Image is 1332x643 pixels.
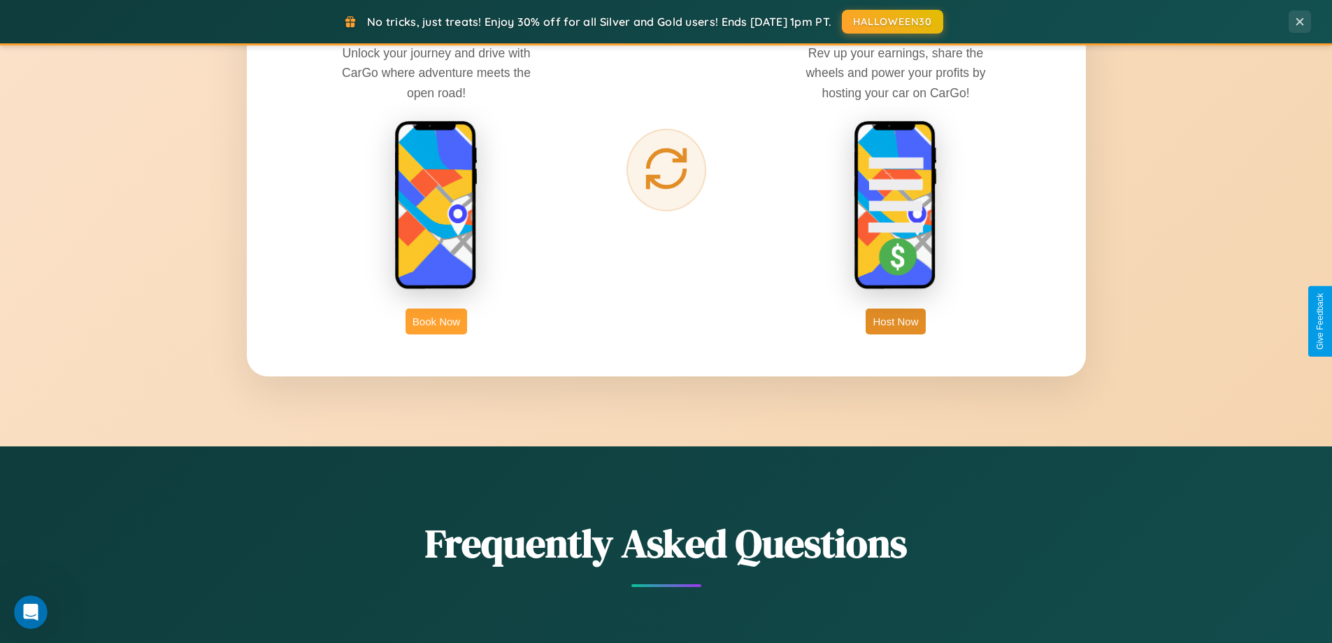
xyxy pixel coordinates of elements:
div: Give Feedback [1315,293,1325,350]
img: rent phone [394,120,478,291]
button: Book Now [406,309,467,334]
span: No tricks, just treats! Enjoy 30% off for all Silver and Gold users! Ends [DATE] 1pm PT. [367,15,831,29]
iframe: Intercom live chat [14,595,48,629]
h2: Frequently Asked Questions [247,516,1086,570]
img: host phone [854,120,938,291]
p: Rev up your earnings, share the wheels and power your profits by hosting your car on CarGo! [791,43,1001,102]
p: Unlock your journey and drive with CarGo where adventure meets the open road! [331,43,541,102]
button: HALLOWEEN30 [842,10,943,34]
button: Host Now [866,309,925,334]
